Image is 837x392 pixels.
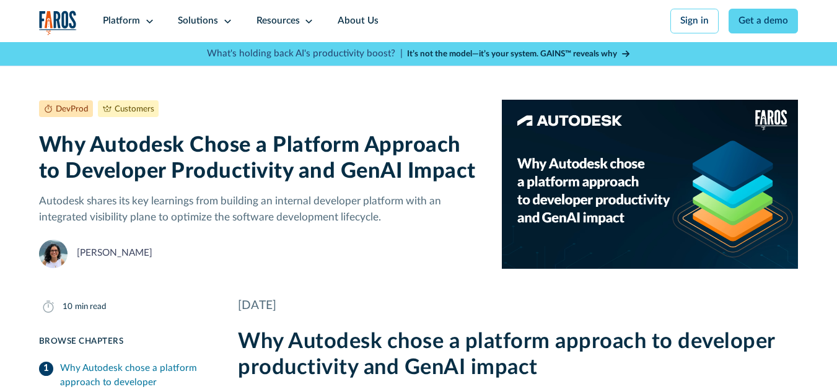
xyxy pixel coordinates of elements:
div: 10 [63,300,72,313]
div: Browse Chapters [39,335,210,347]
div: Platform [103,14,140,28]
div: Solutions [178,14,218,28]
strong: It’s not the model—it’s your system. GAINS™ reveals why [407,50,617,58]
div: DevProd [56,103,89,115]
a: It’s not the model—it’s your system. GAINS™ reveals why [407,48,630,60]
div: [DATE] [238,297,798,315]
div: [PERSON_NAME] [77,246,152,261]
a: home [39,11,77,35]
h1: Why Autodesk Chose a Platform Approach to Developer Productivity and GenAI Impact [39,133,483,184]
h2: Why Autodesk chose a platform approach to developer productivity and GenAI impact [238,329,798,380]
p: Autodesk shares its key learnings from building an internal developer platform with an integrated... [39,193,483,225]
a: Get a demo [729,9,799,33]
div: Resources [256,14,300,28]
p: What's holding back AI's productivity boost? | [207,47,403,61]
img: Logo of the analytics and reporting company Faros. [39,11,77,35]
img: White banner with image on the right side. Image contains Autodesk logo and Faros AI logo. Text t... [502,100,798,269]
a: Sign in [670,9,719,33]
div: min read [75,300,107,313]
div: Customers [115,103,154,115]
img: Naomi Lurie [39,240,68,268]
